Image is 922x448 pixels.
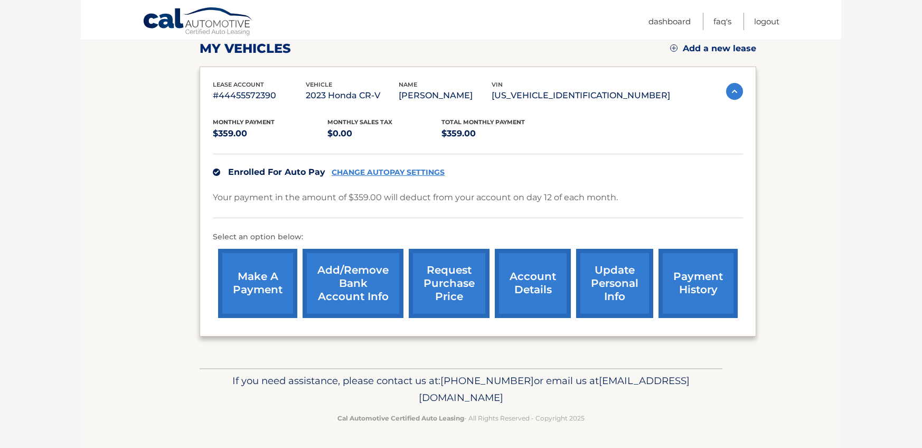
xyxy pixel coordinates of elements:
span: vin [492,81,503,88]
a: request purchase price [409,249,490,318]
p: If you need assistance, please contact us at: or email us at [206,372,716,406]
img: add.svg [670,44,678,52]
p: 2023 Honda CR-V [306,88,399,103]
span: Monthly sales Tax [327,118,392,126]
img: accordion-active.svg [726,83,743,100]
p: Your payment in the amount of $359.00 will deduct from your account on day 12 of each month. [213,190,618,205]
a: Dashboard [648,13,691,30]
p: $0.00 [327,126,442,141]
a: Add/Remove bank account info [303,249,403,318]
strong: Cal Automotive Certified Auto Leasing [337,414,464,422]
span: Total Monthly Payment [441,118,525,126]
a: Add a new lease [670,43,756,54]
a: payment history [658,249,738,318]
span: [PHONE_NUMBER] [440,375,534,387]
span: Monthly Payment [213,118,275,126]
span: name [399,81,417,88]
a: Cal Automotive [143,7,253,38]
p: [US_VEHICLE_IDENTIFICATION_NUMBER] [492,88,670,103]
p: [PERSON_NAME] [399,88,492,103]
a: account details [495,249,571,318]
a: FAQ's [713,13,731,30]
a: update personal info [576,249,653,318]
p: $359.00 [213,126,327,141]
span: vehicle [306,81,332,88]
span: Enrolled For Auto Pay [228,167,325,177]
p: Select an option below: [213,231,743,244]
img: check.svg [213,169,220,176]
h2: my vehicles [200,41,291,57]
p: $359.00 [441,126,556,141]
span: lease account [213,81,264,88]
p: #44455572390 [213,88,306,103]
a: CHANGE AUTOPAY SETTINGS [332,168,445,177]
a: Logout [754,13,779,30]
a: make a payment [218,249,297,318]
p: - All Rights Reserved - Copyright 2025 [206,413,716,424]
